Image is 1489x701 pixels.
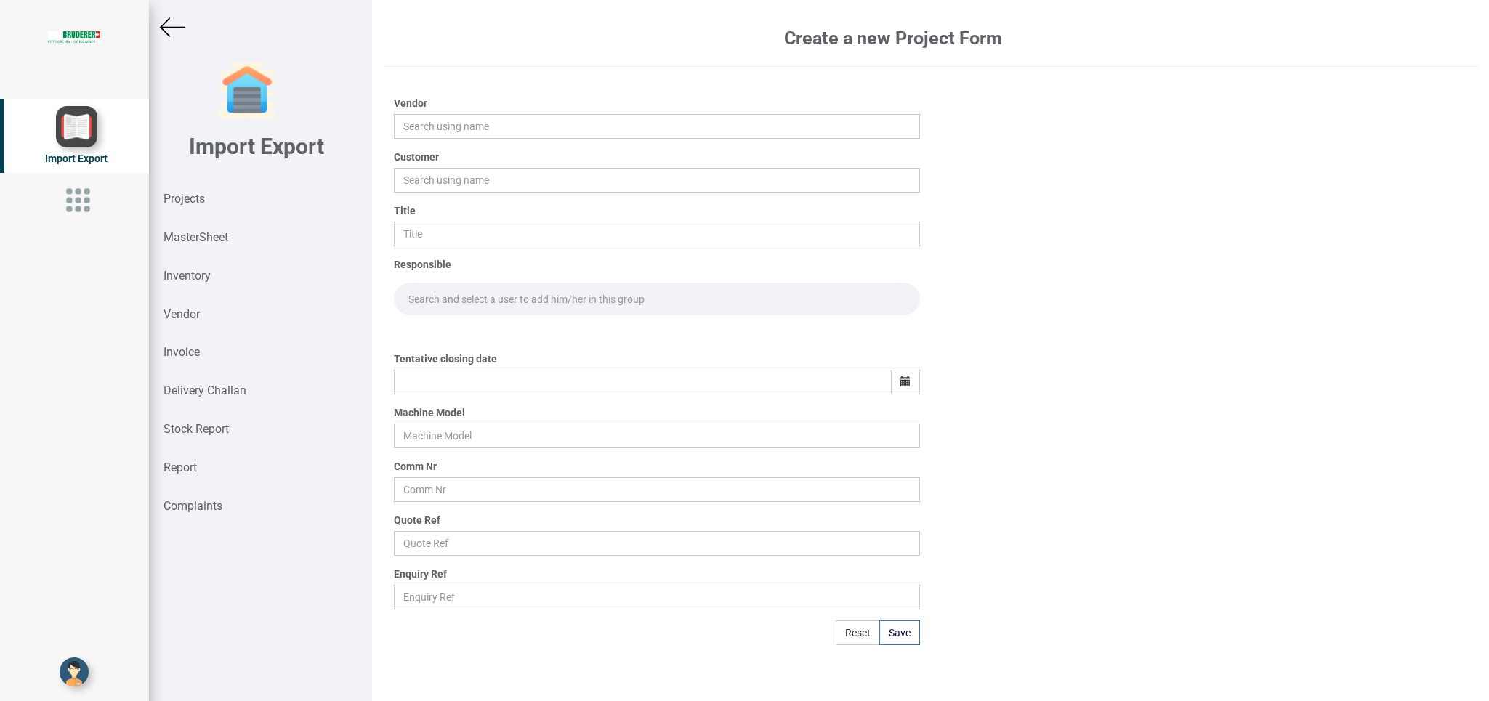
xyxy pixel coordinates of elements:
[164,499,222,513] strong: Complaints
[394,203,416,218] label: Title
[394,96,427,110] label: Vendor
[189,134,324,159] b: Import Export
[394,283,919,315] input: Search and select a user to add him/her in this group
[164,384,246,397] strong: Delivery Challan
[394,257,451,272] label: Responsible
[394,352,497,366] label: Tentative closing date
[218,62,276,120] img: garage-closed.png
[394,531,919,556] input: Quote Ref
[784,28,1002,49] b: Create a new Project Form
[394,459,437,474] label: Comm Nr
[164,345,200,359] strong: Invoice
[394,150,439,164] label: Customer
[164,230,228,244] strong: MasterSheet
[394,585,919,609] input: Enquiry Ref
[164,192,205,206] strong: Projects
[836,620,880,645] button: Reset
[164,461,197,474] strong: Report
[394,405,465,420] label: Machine Model
[164,307,200,321] strong: Vendor
[394,114,919,139] input: Search using name
[394,477,919,502] input: Comm Nr
[394,513,440,527] label: Quote Ref
[394,567,447,581] label: Enquiry Ref
[45,153,108,164] span: Import Export
[394,222,919,246] input: Title
[394,168,919,193] input: Search using name
[394,424,919,448] input: Machine Model
[164,422,229,436] strong: Stock Report
[164,269,211,283] strong: Inventory
[879,620,920,645] button: Save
